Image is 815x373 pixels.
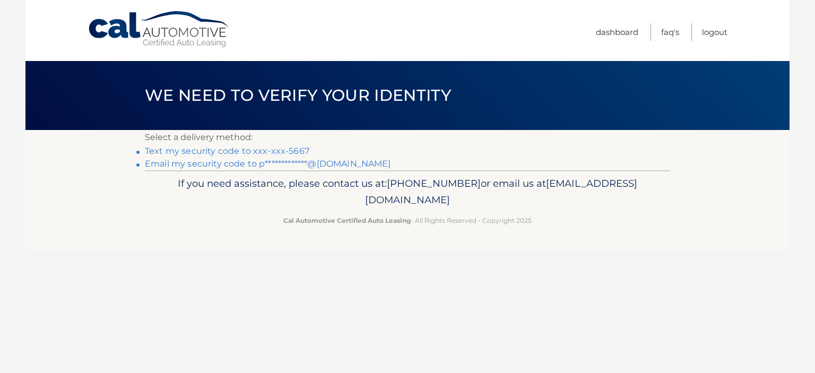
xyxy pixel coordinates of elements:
p: - All Rights Reserved - Copyright 2025 [152,215,663,226]
span: [PHONE_NUMBER] [387,177,481,189]
p: If you need assistance, please contact us at: or email us at [152,175,663,209]
a: Cal Automotive [88,11,231,48]
a: Logout [702,23,727,41]
strong: Cal Automotive Certified Auto Leasing [283,216,411,224]
a: FAQ's [661,23,679,41]
a: Text my security code to xxx-xxx-5667 [145,146,309,156]
p: Select a delivery method: [145,130,670,145]
span: We need to verify your identity [145,85,451,105]
a: Dashboard [596,23,638,41]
